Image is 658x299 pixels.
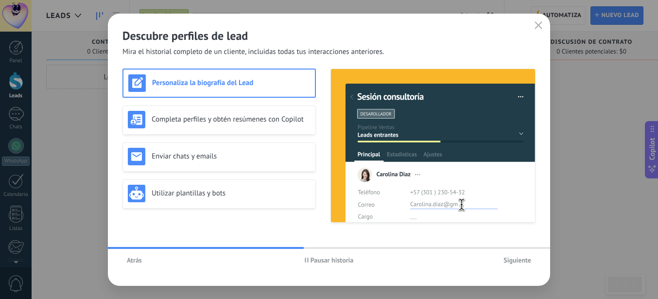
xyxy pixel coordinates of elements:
[127,257,142,264] span: Atrás
[503,257,531,264] span: Siguiente
[152,78,310,88] h3: Personaliza la biografía del Lead
[122,47,384,57] span: Mira el historial completo de un cliente, incluidas todas tus interacciones anteriores.
[152,115,311,124] h3: Completa perfiles y obtén resúmenes con Copilot
[152,189,311,198] h3: Utilizar plantillas y bots
[122,253,146,267] button: Atrás
[311,257,354,264] span: Pausar historia
[122,28,536,43] h2: Descubre perfiles de lead
[300,253,358,267] button: Pausar historia
[499,253,536,267] button: Siguiente
[152,152,311,161] h3: Enviar chats y emails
